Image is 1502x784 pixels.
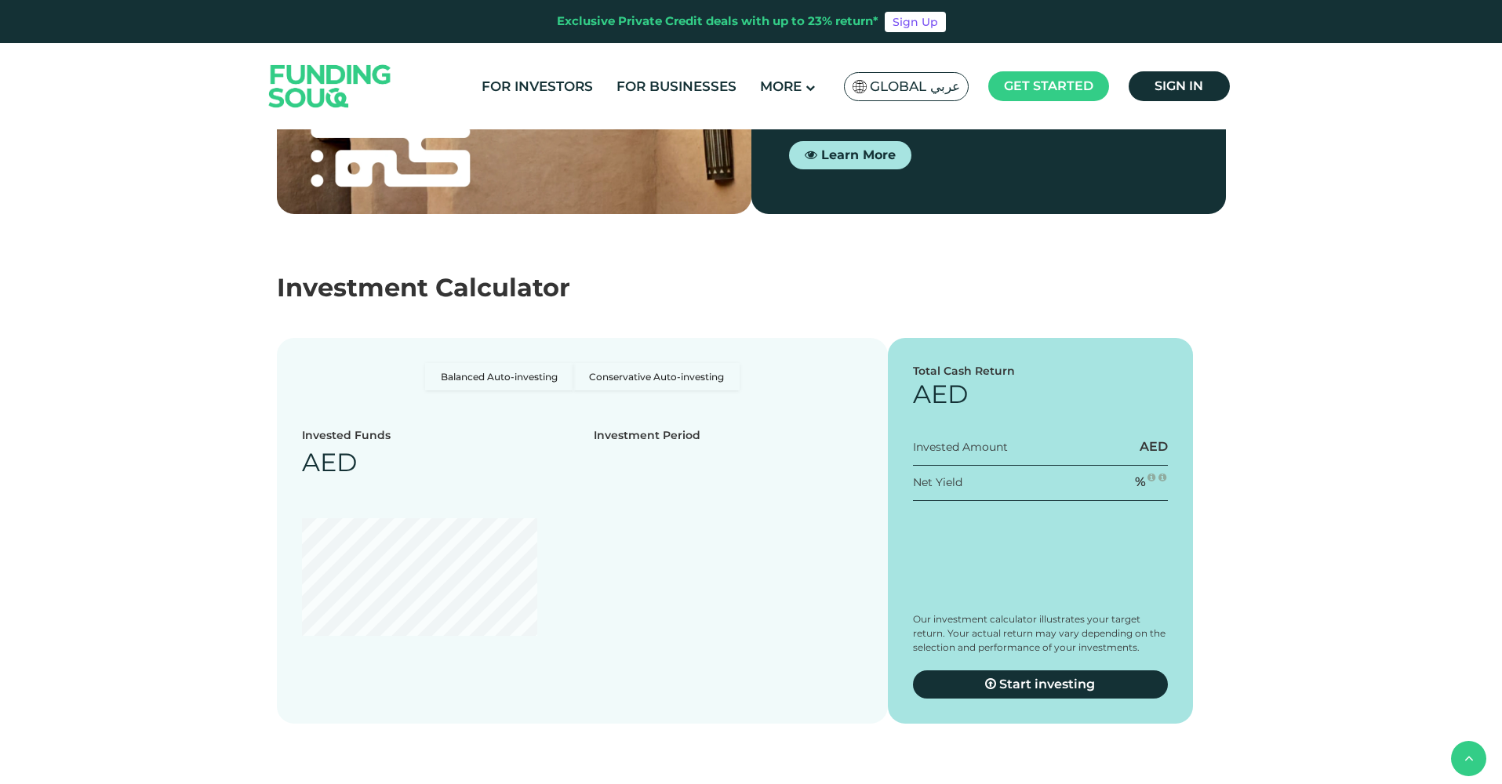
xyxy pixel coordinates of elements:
[1158,473,1166,482] i: 10 forecasted net yield ~ 19.6% IRR
[999,677,1095,691] span: Start investing
[573,363,740,390] label: Conservative Auto-investing
[594,427,700,444] div: Investment Period
[821,147,896,162] span: Learn More
[913,363,1169,379] div: Total Cash Return
[885,12,946,32] a: Sign Up
[425,363,740,390] div: Basic radio toggle button group
[1147,473,1155,482] i: 15 forecasted net yield ~ 23% IRR
[277,272,428,303] span: Investment
[1155,78,1203,93] span: Sign in
[913,670,1169,699] a: Start investing
[557,13,878,31] div: Exclusive Private Credit deals with up to 23% return*
[425,363,573,390] label: Balanced Auto-investing
[870,78,960,96] span: Global عربي
[913,379,968,409] span: AED
[478,74,597,100] a: For Investors
[435,272,570,303] span: Calculator
[302,427,391,444] div: Invested Funds
[760,78,802,94] span: More
[913,438,1008,455] div: Invested Amount
[1451,741,1486,776] button: back
[302,447,357,477] span: AED
[789,140,911,169] a: Learn More
[1135,474,1146,489] span: %
[613,74,740,100] a: For Businesses
[913,613,1166,653] span: Our investment calculator illustrates your target return. Your actual return may vary depending o...
[1004,78,1093,93] span: Get started
[913,474,962,488] span: Net Yield
[1140,439,1168,454] span: AED
[253,46,407,125] img: Logo
[1129,71,1230,101] a: Sign in
[853,80,867,93] img: SA Flag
